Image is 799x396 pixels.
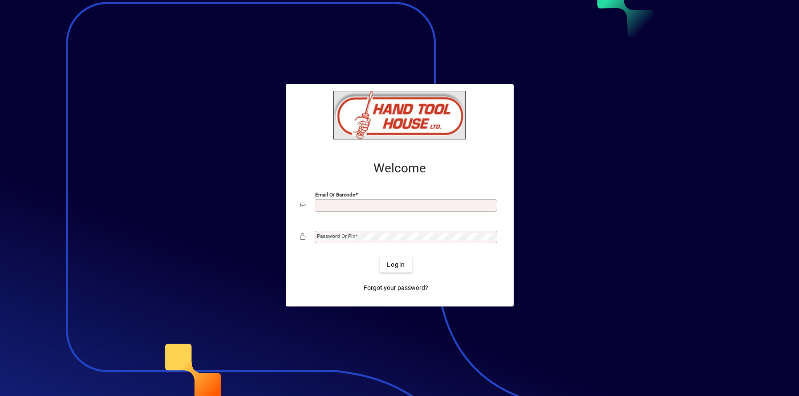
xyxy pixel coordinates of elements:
[364,283,428,293] span: Forgot your password?
[315,192,355,198] mat-label: Email or Barcode
[387,260,405,269] span: Login
[300,161,499,176] h2: Welcome
[317,233,355,239] mat-label: Password or Pin
[360,280,432,296] a: Forgot your password?
[380,257,412,273] button: Login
